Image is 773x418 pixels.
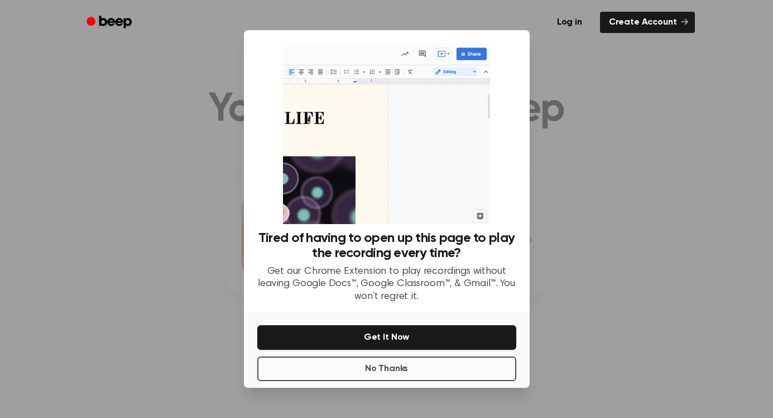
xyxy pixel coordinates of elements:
a: Create Account [600,12,695,33]
img: Beep extension in action [283,44,490,224]
a: Beep [79,12,142,34]
h3: Tired of having to open up this page to play the recording every time? [257,231,516,261]
a: Log in [546,9,593,35]
p: Get our Chrome Extension to play recordings without leaving Google Docs™, Google Classroom™, & Gm... [257,265,516,303]
button: No Thanks [257,357,516,381]
button: Get It Now [257,325,516,350]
